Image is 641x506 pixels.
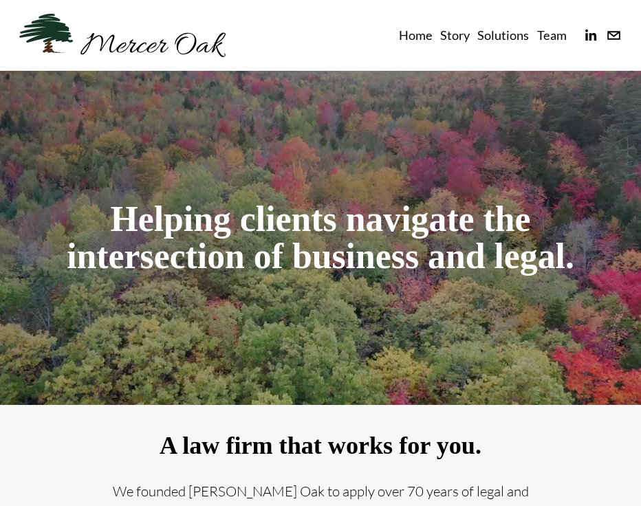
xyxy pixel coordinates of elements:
[537,25,567,46] a: Team
[606,27,622,43] a: info@merceroaklaw.com
[440,25,470,46] a: Story
[477,25,529,46] a: Solutions
[399,25,433,46] a: Home
[19,201,622,275] h1: Helping clients navigate the intersection of business and legal.
[94,432,546,459] h2: A law firm that works for you.
[583,27,598,43] a: linkedin-unauth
